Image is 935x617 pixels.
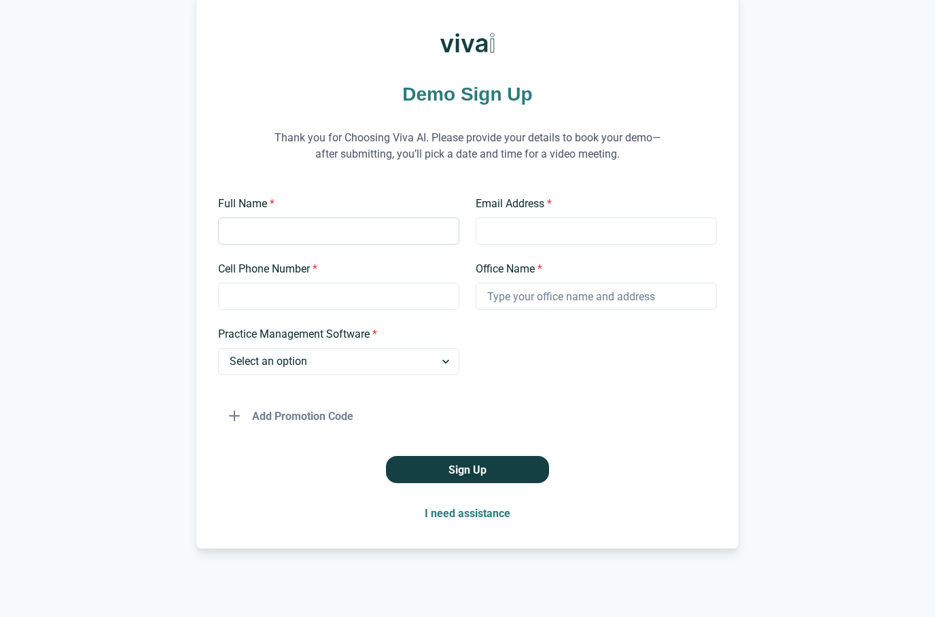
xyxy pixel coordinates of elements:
label: Full Name [218,196,451,212]
p: Thank you for Choosing Viva AI. Please provide your details to book your demo—after submitting, y... [264,113,671,179]
img: Viva AI Logo [440,16,495,70]
button: Sign Up [386,456,549,483]
h1: Demo Sign Up [218,81,717,107]
label: Cell Phone Number [218,261,451,277]
label: Email Address [476,196,709,212]
button: Add Promotion Code [218,402,364,429]
label: Practice Management Software [218,326,451,342]
button: I need assistance [414,499,521,527]
label: Office Name [476,261,709,277]
input: Type your office name and address [476,283,717,310]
